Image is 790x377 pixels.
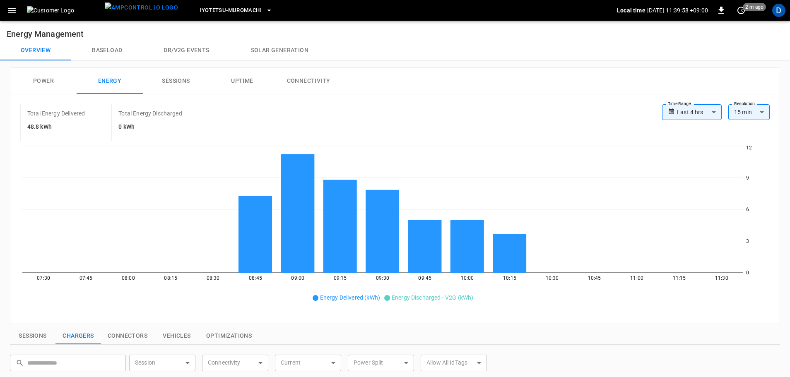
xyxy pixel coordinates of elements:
[668,101,691,107] label: Time Range
[230,41,329,60] button: Solar generation
[546,275,559,281] tspan: 10:30
[291,275,304,281] tspan: 09:00
[71,41,143,60] button: Baseload
[392,294,473,301] span: Energy Discharged - V2G (kWh)
[118,122,182,132] h6: 0 kWh
[249,275,262,281] tspan: 08:45
[27,122,85,132] h6: 48.8 kWh
[207,275,220,281] tspan: 08:30
[746,145,752,151] tspan: 12
[461,275,474,281] tspan: 10:00
[746,175,749,181] tspan: 9
[101,327,154,345] button: show latest connectors
[743,3,766,11] span: 2 m ago
[164,275,177,281] tspan: 08:15
[334,275,347,281] tspan: 09:15
[376,275,389,281] tspan: 09:30
[746,270,749,276] tspan: 0
[27,6,101,14] img: Customer Logo
[143,68,209,94] button: Sessions
[55,327,101,345] button: show latest charge points
[673,275,686,281] tspan: 11:15
[630,275,643,281] tspan: 11:00
[715,275,728,281] tspan: 11:30
[588,275,601,281] tspan: 10:45
[275,68,342,94] button: Connectivity
[746,207,749,212] tspan: 6
[728,104,770,120] div: 15 min
[105,2,178,13] img: ampcontrol.io logo
[196,2,276,19] button: Iyotetsu-Muromachi
[77,68,143,94] button: Energy
[677,104,722,120] div: Last 4 hrs
[200,327,258,345] button: show latest optimizations
[118,109,182,118] p: Total Energy Discharged
[209,68,275,94] button: Uptime
[735,4,748,17] button: set refresh interval
[10,68,77,94] button: Power
[772,4,785,17] div: profile-icon
[37,275,50,281] tspan: 07:30
[122,275,135,281] tspan: 08:00
[617,6,645,14] p: Local time
[200,6,262,15] span: Iyotetsu-Muromachi
[143,41,230,60] button: Dr/V2G events
[79,275,93,281] tspan: 07:45
[10,327,55,345] button: show latest sessions
[746,238,749,244] tspan: 3
[647,6,708,14] p: [DATE] 11:39:58 +09:00
[320,294,380,301] span: Energy Delivered (kWh)
[418,275,431,281] tspan: 09:45
[27,109,85,118] p: Total Energy Delivered
[503,275,516,281] tspan: 10:15
[734,101,755,107] label: Resolution
[154,327,200,345] button: show latest vehicles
